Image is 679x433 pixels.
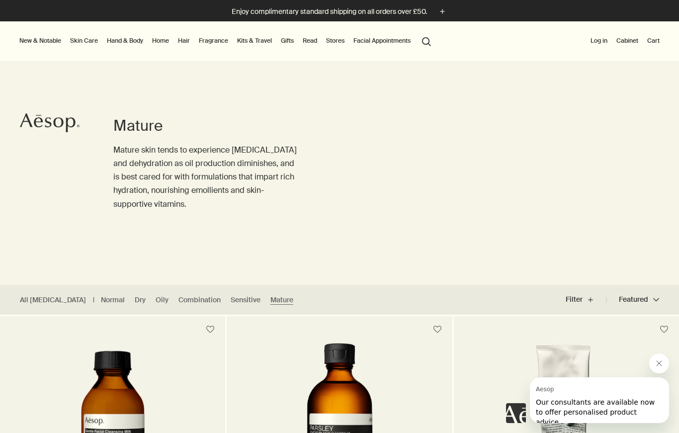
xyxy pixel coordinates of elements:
[589,21,662,61] nav: supplementary
[68,35,100,47] a: Skin Care
[113,116,300,136] h1: Mature
[232,6,448,17] button: Enjoy complimentary standard shipping on all orders over £50.
[506,403,526,423] iframe: no content
[301,35,319,47] a: Read
[113,143,300,211] p: Mature skin tends to experience [MEDICAL_DATA] and dehydration as oil production diminishes, and ...
[150,35,171,47] a: Home
[17,21,435,61] nav: primary
[197,35,230,47] a: Fragrance
[20,295,86,305] a: All [MEDICAL_DATA]
[135,295,146,305] a: Dry
[530,377,669,423] iframe: Message from Aesop
[176,35,192,47] a: Hair
[17,110,82,138] a: Aesop
[17,35,63,47] button: New & Notable
[606,288,659,312] button: Featured
[20,113,80,133] svg: Aesop
[506,353,669,423] div: Aesop says "Our consultants are available now to offer personalised product advice.". Open messag...
[649,353,669,373] iframe: Close message from Aesop
[232,6,427,17] p: Enjoy complimentary standard shipping on all orders over £50.
[279,35,296,47] a: Gifts
[6,21,125,49] span: Our consultants are available now to offer personalised product advice.
[105,35,145,47] a: Hand & Body
[655,321,673,339] button: Save to cabinet
[201,321,219,339] button: Save to cabinet
[178,295,221,305] a: Combination
[235,35,274,47] a: Kits & Travel
[589,35,609,47] button: Log in
[428,321,446,339] button: Save to cabinet
[156,295,169,305] a: Oily
[614,35,640,47] a: Cabinet
[418,31,435,50] button: Open search
[324,35,346,47] button: Stores
[270,295,293,305] a: Mature
[645,35,662,47] button: Cart
[101,295,125,305] a: Normal
[231,295,260,305] a: Sensitive
[566,288,606,312] button: Filter
[351,35,413,47] a: Facial Appointments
